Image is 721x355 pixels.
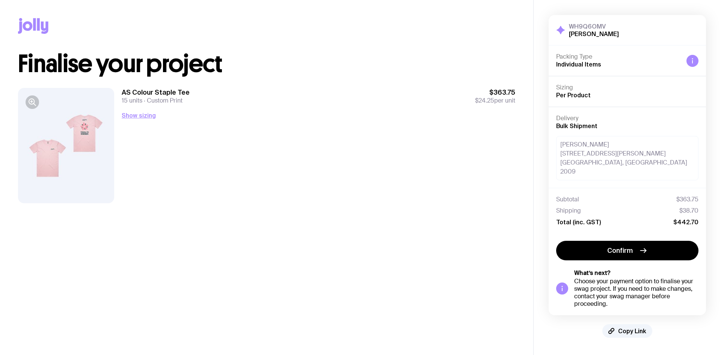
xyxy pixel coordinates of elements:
[122,111,156,120] button: Show sizing
[18,52,515,76] h1: Finalise your project
[574,278,698,308] div: Choose your payment option to finalise your swag project. If you need to make changes, contact yo...
[122,88,190,97] h3: AS Colour Staple Tee
[556,122,597,129] span: Bulk Shipment
[556,218,601,226] span: Total (inc. GST)
[676,196,698,203] span: $363.75
[556,92,591,98] span: Per Product
[618,327,646,335] span: Copy Link
[556,53,680,60] h4: Packing Type
[574,269,698,277] h5: What’s next?
[556,84,698,91] h4: Sizing
[475,88,515,97] span: $363.75
[556,136,698,180] div: [PERSON_NAME] [STREET_ADDRESS][PERSON_NAME] [GEOGRAPHIC_DATA], [GEOGRAPHIC_DATA] 2009
[569,23,619,30] h3: WH9Q6OMV
[602,324,652,338] button: Copy Link
[475,97,494,104] span: $24.25
[556,207,581,215] span: Shipping
[569,30,619,38] h2: [PERSON_NAME]
[607,246,633,255] span: Confirm
[122,97,142,104] span: 15 units
[556,61,601,68] span: Individual Items
[142,97,183,104] span: Custom Print
[556,196,579,203] span: Subtotal
[679,207,698,215] span: $38.70
[556,115,698,122] h4: Delivery
[556,241,698,260] button: Confirm
[673,218,698,226] span: $442.70
[475,97,515,104] span: per unit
